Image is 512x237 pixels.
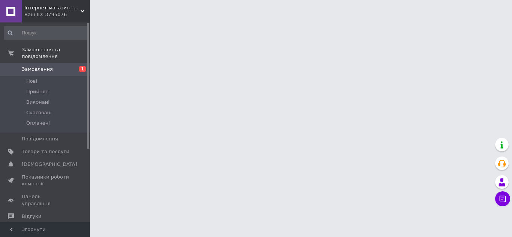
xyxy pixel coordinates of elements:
span: Повідомлення [22,136,58,142]
span: Інтернет-магазин "Perfectstore" [24,4,81,11]
span: Оплачені [26,120,50,127]
span: [DEMOGRAPHIC_DATA] [22,161,77,168]
span: Скасовані [26,109,52,116]
span: Прийняті [26,88,49,95]
span: Панель управління [22,193,69,207]
div: Ваш ID: 3795076 [24,11,90,18]
span: Виконані [26,99,49,106]
span: 1 [79,66,86,72]
span: Відгуки [22,213,41,220]
span: Нові [26,78,37,85]
span: Товари та послуги [22,148,69,155]
span: Замовлення та повідомлення [22,46,90,60]
span: Замовлення [22,66,53,73]
input: Пошук [4,26,88,40]
span: Показники роботи компанії [22,174,69,187]
button: Чат з покупцем [495,191,510,206]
